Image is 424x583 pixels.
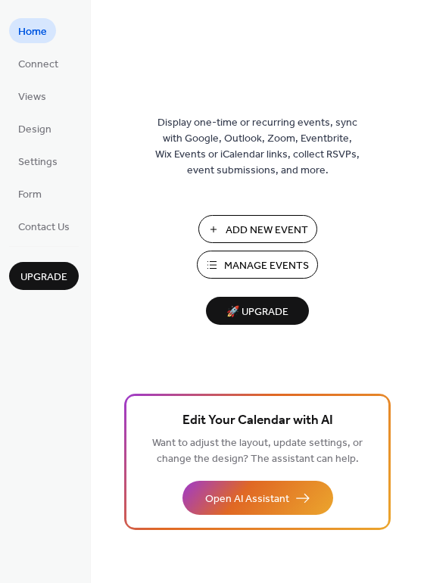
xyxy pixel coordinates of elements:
[9,148,67,173] a: Settings
[18,89,46,105] span: Views
[182,481,333,515] button: Open AI Assistant
[20,270,67,285] span: Upgrade
[9,83,55,108] a: Views
[224,258,309,274] span: Manage Events
[9,18,56,43] a: Home
[18,24,47,40] span: Home
[226,223,308,238] span: Add New Event
[9,214,79,238] a: Contact Us
[9,181,51,206] a: Form
[18,122,51,138] span: Design
[18,154,58,170] span: Settings
[9,51,67,76] a: Connect
[18,187,42,203] span: Form
[198,215,317,243] button: Add New Event
[215,302,300,323] span: 🚀 Upgrade
[205,491,289,507] span: Open AI Assistant
[9,262,79,290] button: Upgrade
[18,220,70,235] span: Contact Us
[197,251,318,279] button: Manage Events
[155,115,360,179] span: Display one-time or recurring events, sync with Google, Outlook, Zoom, Eventbrite, Wix Events or ...
[152,433,363,469] span: Want to adjust the layout, update settings, or change the design? The assistant can help.
[9,116,61,141] a: Design
[182,410,333,432] span: Edit Your Calendar with AI
[18,57,58,73] span: Connect
[206,297,309,325] button: 🚀 Upgrade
